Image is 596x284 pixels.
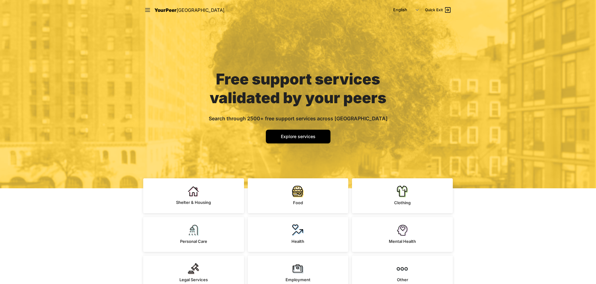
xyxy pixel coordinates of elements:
span: Health [291,239,304,244]
a: Clothing [352,178,453,213]
a: Health [248,217,349,252]
span: Free support services validated by your peers [210,70,386,107]
a: Shelter & Housing [143,178,244,213]
span: Clothing [394,200,411,205]
a: Explore services [266,130,330,143]
span: Quick Exit [425,7,443,12]
span: Mental Health [389,239,416,244]
span: YourPeer [154,7,177,13]
a: YourPeer[GEOGRAPHIC_DATA] [154,6,224,14]
a: Personal Care [143,217,244,252]
span: Shelter & Housing [176,200,211,205]
span: Employment [286,277,310,282]
span: Personal Care [180,239,207,244]
a: Quick Exit [425,6,452,14]
span: Legal Services [179,277,208,282]
span: Food [293,200,303,205]
span: Other [397,277,408,282]
a: Food [248,178,349,213]
span: [GEOGRAPHIC_DATA] [177,7,224,13]
span: Explore services [281,134,315,139]
span: Search through 2500+ free support services across [GEOGRAPHIC_DATA] [209,115,388,122]
a: Mental Health [352,217,453,252]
